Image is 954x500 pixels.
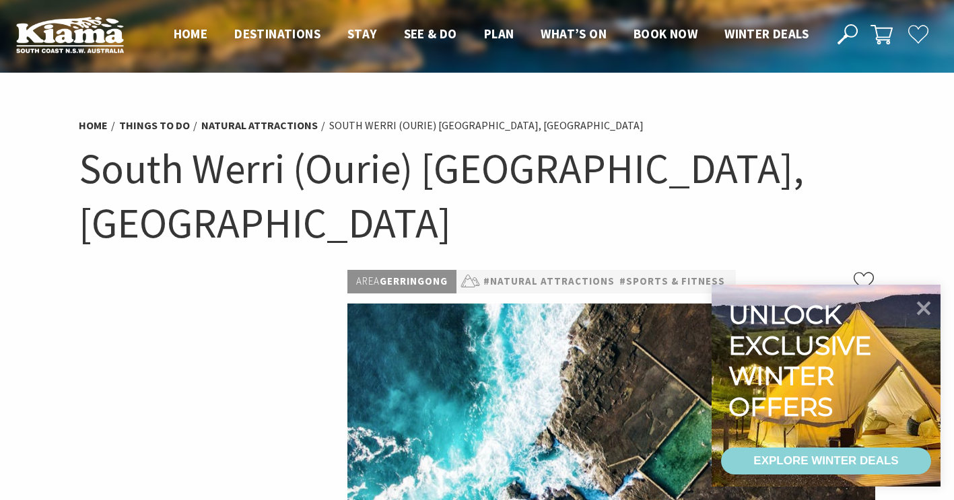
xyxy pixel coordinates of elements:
a: Home [79,118,108,133]
span: Book now [634,26,697,42]
p: Gerringong [347,270,456,293]
span: Stay [347,26,377,42]
h1: South Werri (Ourie) [GEOGRAPHIC_DATA], [GEOGRAPHIC_DATA] [79,141,876,250]
span: Winter Deals [724,26,809,42]
span: Plan [484,26,514,42]
a: #Sports & Fitness [619,273,725,290]
span: What’s On [541,26,607,42]
nav: Main Menu [160,24,822,46]
span: Home [174,26,208,42]
a: EXPLORE WINTER DEALS [721,448,931,474]
span: Area [356,275,380,287]
a: #Natural Attractions [483,273,615,290]
img: Kiama Logo [16,16,124,53]
span: Destinations [234,26,320,42]
div: Unlock exclusive winter offers [728,299,877,422]
div: EXPLORE WINTER DEALS [753,448,898,474]
a: Things To Do [119,118,190,133]
span: See & Do [404,26,457,42]
li: South Werri (Ourie) [GEOGRAPHIC_DATA], [GEOGRAPHIC_DATA] [329,117,644,135]
a: Natural Attractions [201,118,318,133]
